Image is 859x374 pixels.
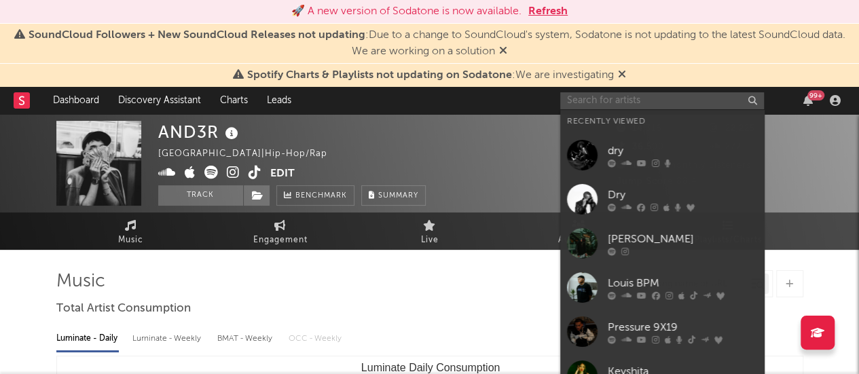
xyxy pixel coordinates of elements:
a: [PERSON_NAME] [560,221,764,265]
div: Luminate - Daily [56,327,119,350]
a: Pressure 9X19 [560,310,764,354]
span: Spotify Charts & Playlists not updating on Sodatone [247,70,512,81]
span: : Due to a change to SoundCloud's system, Sodatone is not updating to the latest SoundCloud data.... [29,30,845,57]
a: Live [355,212,505,250]
span: Benchmark [295,188,347,204]
div: BMAT - Weekly [217,327,275,350]
a: Benchmark [276,185,354,206]
a: Leads [257,87,301,114]
div: 99 + [807,90,824,100]
span: : We are investigating [247,70,614,81]
a: Engagement [206,212,355,250]
a: Music [56,212,206,250]
button: Refresh [528,3,568,20]
div: Recently Viewed [567,113,757,130]
div: Pressure 9X19 [608,319,757,335]
div: [PERSON_NAME] [608,231,757,247]
span: SoundCloud Followers + New SoundCloud Releases not updating [29,30,365,41]
span: Music [118,232,143,248]
span: Live [421,232,439,248]
div: 🚀 A new version of Sodatone is now available. [291,3,522,20]
div: Louis BPM [608,275,757,291]
a: Louis BPM [560,265,764,310]
button: Track [158,185,243,206]
a: Dashboard [43,87,109,114]
a: Audience [505,212,654,250]
div: Luminate - Weekly [132,327,204,350]
input: Search for artists [560,92,764,109]
span: Dismiss [499,46,507,57]
button: Summary [361,185,426,206]
a: Discovery Assistant [109,87,211,114]
div: Dry [608,187,757,203]
a: Charts [211,87,257,114]
div: dry [608,143,757,159]
a: dry [560,133,764,177]
span: Total Artist Consumption [56,301,191,317]
a: Dry [560,177,764,221]
button: 99+ [803,95,813,106]
span: Dismiss [618,70,626,81]
span: Summary [378,192,418,200]
div: [GEOGRAPHIC_DATA] | Hip-Hop/Rap [158,146,343,162]
button: Edit [270,166,295,183]
text: Luminate Daily Consumption [361,362,500,373]
span: Engagement [253,232,308,248]
span: Audience [558,232,600,248]
div: AND3R [158,121,242,143]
